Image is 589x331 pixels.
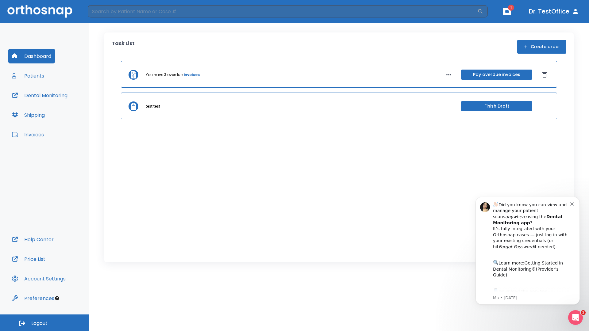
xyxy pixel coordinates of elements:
[8,252,49,266] button: Price List
[508,5,514,11] span: 1
[517,40,566,54] button: Create order
[27,100,104,131] div: Download the app: | ​ Let us know if you need help getting started!
[146,104,160,109] p: test test
[8,49,55,63] button: Dashboard
[540,70,549,80] button: Dismiss
[88,5,477,17] input: Search by Patient Name or Case #
[568,310,583,325] iframe: Intercom live chat
[8,291,58,306] button: Preferences
[461,70,532,80] button: Pay overdue invoices
[8,271,69,286] button: Account Settings
[8,232,57,247] button: Help Center
[461,101,532,111] button: Finish Draft
[8,88,71,103] button: Dental Monitoring
[31,320,48,327] span: Logout
[112,40,135,54] p: Task List
[27,108,104,113] p: Message from Ma, sent 4w ago
[581,310,586,315] span: 1
[8,127,48,142] button: Invoices
[184,72,200,78] a: invoices
[7,5,72,17] img: Orthosnap
[27,101,81,112] a: App Store
[526,6,582,17] button: Dr. TestOffice
[8,108,48,122] button: Shipping
[466,188,589,314] iframe: Intercom notifications message
[8,68,48,83] button: Patients
[146,72,183,78] p: You have 3 overdue
[54,295,60,301] div: Tooltip anchor
[104,13,109,18] button: Dismiss notification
